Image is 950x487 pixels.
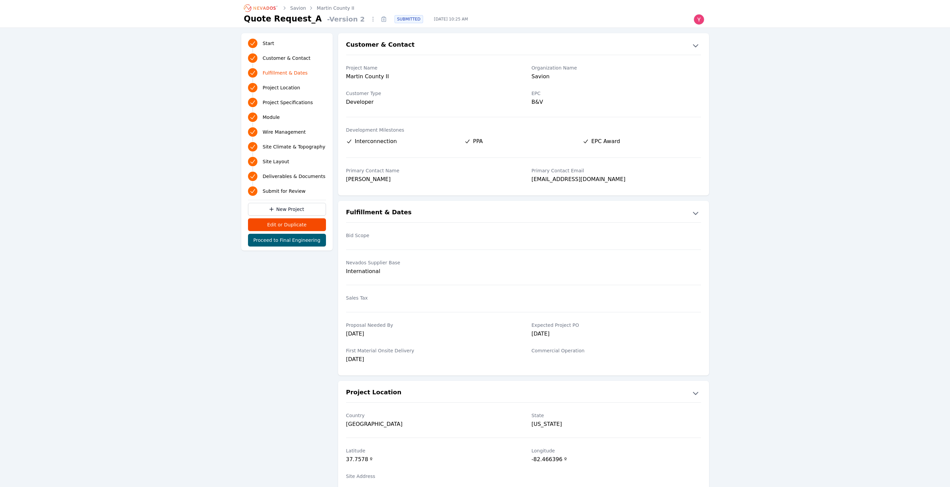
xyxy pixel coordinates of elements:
span: Interconnection [355,137,397,145]
div: [DATE] [346,355,515,365]
label: State [532,412,701,419]
nav: Progress [248,37,326,197]
button: Fulfillment & Dates [338,208,709,218]
label: Latitude [346,447,515,454]
span: Module [263,114,280,121]
span: Project Location [263,84,300,91]
label: Bid Scope [346,232,515,239]
label: Commercial Operation [532,347,701,354]
button: Customer & Contact [338,40,709,51]
label: First Material Onsite Delivery [346,347,515,354]
span: Project Specifications [263,99,313,106]
button: Project Location [338,388,709,398]
nav: Breadcrumb [244,3,355,13]
div: Martin County II [346,73,515,82]
div: [GEOGRAPHIC_DATA] [346,420,515,428]
label: Country [346,412,515,419]
label: Nevados Supplier Base [346,259,515,266]
div: [DATE] [346,330,515,339]
span: Customer & Contact [263,55,311,61]
button: Edit or Duplicate [248,218,326,231]
div: Savion [532,73,701,82]
div: [US_STATE] [532,420,701,428]
a: Martin County II [317,5,355,11]
a: Savion [290,5,306,11]
span: - Version 2 [324,14,367,24]
div: International [346,267,515,275]
label: Project Name [346,64,515,71]
label: EPC [532,90,701,97]
div: [EMAIL_ADDRESS][DOMAIN_NAME] [532,175,701,185]
label: Longitude [532,447,701,454]
label: Sales Tax [346,295,515,301]
span: PPA [473,137,483,145]
label: Primary Contact Email [532,167,701,174]
div: -82.466396 º [532,455,701,465]
label: Site Address [346,473,515,480]
div: [PERSON_NAME] [346,175,515,185]
div: B&V [532,98,701,107]
label: Primary Contact Name [346,167,515,174]
span: Fulfillment & Dates [263,70,308,76]
h2: Fulfillment & Dates [346,208,412,218]
h1: Quote Request_A [244,13,322,24]
label: Organization Name [532,64,701,71]
label: Expected Project PO [532,322,701,328]
label: Customer Type [346,90,515,97]
label: Proposal Needed By [346,322,515,328]
a: New Project [248,203,326,216]
span: Site Climate & Topography [263,143,325,150]
span: Submit for Review [263,188,306,194]
span: Deliverables & Documents [263,173,326,180]
label: Development Milestones [346,127,701,133]
div: SUBMITTED [395,15,423,23]
div: Developer [346,98,515,106]
img: Yoni Bennett [694,14,704,25]
span: Site Layout [263,158,289,165]
h2: Project Location [346,388,402,398]
span: Start [263,40,274,47]
div: 37.7578 º [346,455,515,465]
span: Wire Management [263,129,306,135]
div: [DATE] [532,330,701,339]
span: EPC Award [591,137,620,145]
span: [DATE] 10:25 AM [428,16,473,22]
h2: Customer & Contact [346,40,415,51]
button: Proceed to Final Engineering [248,234,326,247]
